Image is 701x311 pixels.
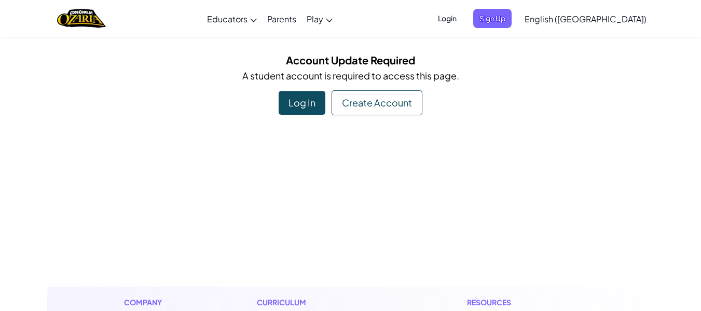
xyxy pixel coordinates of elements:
div: Create Account [332,90,422,115]
h1: Company [124,297,172,308]
h5: Account Update Required [55,52,647,68]
button: Login [432,9,463,28]
img: Home [57,8,105,29]
a: English ([GEOGRAPHIC_DATA]) [519,5,652,33]
div: Log In [279,91,325,115]
p: A student account is required to access this page. [55,68,647,83]
button: Sign Up [473,9,512,28]
a: Educators [202,5,262,33]
span: Educators [207,13,248,24]
a: Play [301,5,338,33]
h1: Curriculum [257,297,382,308]
span: English ([GEOGRAPHIC_DATA]) [525,13,647,24]
h1: Resources [467,297,578,308]
a: Parents [262,5,301,33]
a: Ozaria by CodeCombat logo [57,8,105,29]
span: Play [307,13,323,24]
